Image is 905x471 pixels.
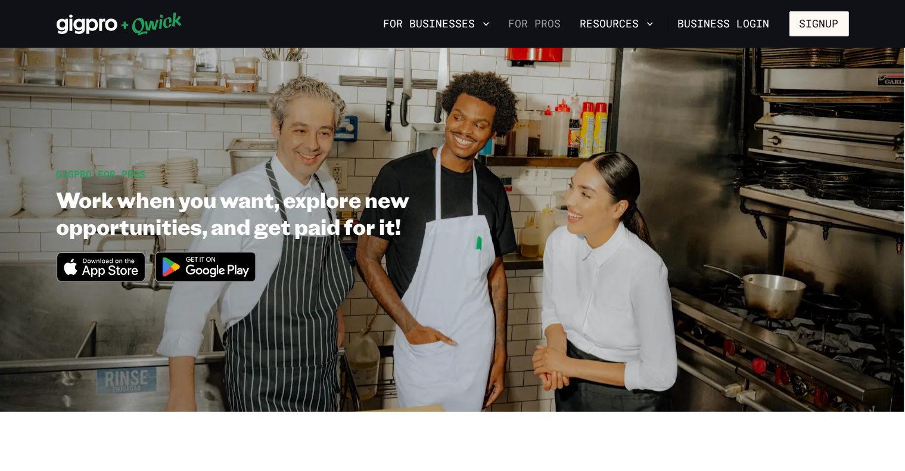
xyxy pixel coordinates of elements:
span: GIGPRO FOR PROS [57,168,146,180]
img: Get it on Google Play [148,244,263,289]
h1: Work when you want, explore new opportunities, and get paid for it! [57,186,532,240]
a: Business Login [668,11,780,36]
button: Signup [789,11,849,36]
button: Resources [576,14,658,34]
a: Download on the App Store [57,272,146,284]
button: For Businesses [379,14,495,34]
a: For Pros [504,14,566,34]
